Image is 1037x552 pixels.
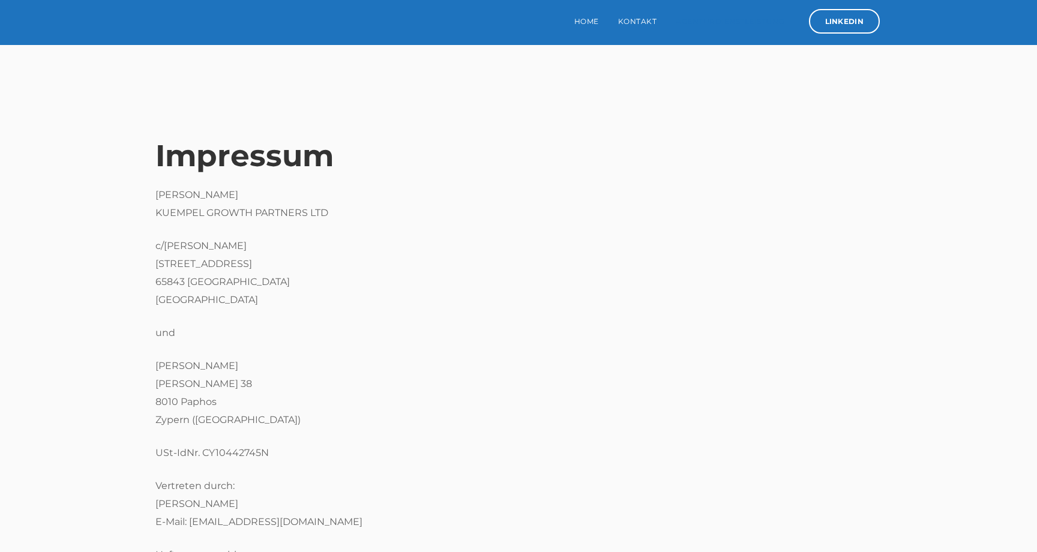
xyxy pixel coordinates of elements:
p: Vertreten durch: [PERSON_NAME] E-Mail: [EMAIL_ADDRESS][DOMAIN_NAME] [155,477,882,531]
p: [PERSON_NAME] [PERSON_NAME] 38 8010 Paphos Zypern ([GEOGRAPHIC_DATA]) [155,357,882,429]
p: c/[PERSON_NAME] [STREET_ADDRESS] 65843 [GEOGRAPHIC_DATA] [GEOGRAPHIC_DATA] [155,237,882,309]
p: und [155,324,882,342]
a: LinkedIn [809,9,880,34]
h1: Impressum [155,141,882,171]
span: USt-IdNr. CY10442745N [155,447,269,458]
p: [PERSON_NAME] KUEMPEL GROWTH PARTNERS LTD [155,186,882,222]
